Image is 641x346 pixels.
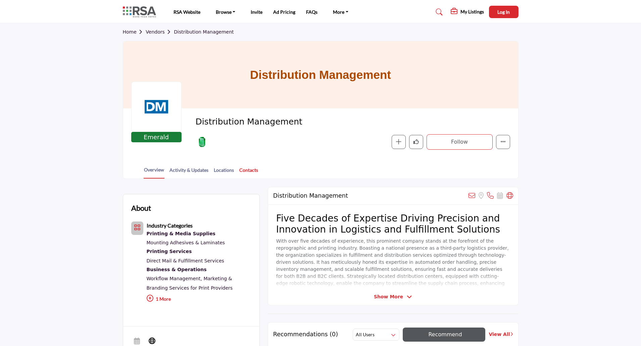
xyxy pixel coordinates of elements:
a: Workflow Management, [147,276,202,281]
a: Activity & Updates [169,166,209,178]
a: Business & Operations [147,265,251,274]
a: View All [489,331,513,338]
div: A wide range of high-quality paper, films, inks, and specialty materials for 3D printing needs. [147,230,251,238]
p: With over five decades of experience, this prominent company stands at the forefront of the repro... [276,238,510,294]
span: Recommend [428,331,462,338]
button: Recommend [403,328,486,342]
a: FAQs [306,9,317,15]
span: Distribution Management [195,116,347,128]
a: Vendors [146,29,174,35]
a: Printing & Media Supplies [147,230,251,238]
button: Log In [489,6,519,18]
h2: All Users [356,331,375,338]
h2: Distribution Management [273,192,348,199]
a: Distribution Management [174,29,234,35]
a: Search [429,7,447,17]
button: Category Icon [131,221,143,235]
button: More details [496,135,510,149]
div: Professional printing solutions, including large-format, digital, and offset printing for various... [147,247,251,256]
a: RSA Website [174,9,200,15]
a: Home [123,29,146,35]
a: Browse [211,7,240,17]
h2: About [131,202,151,213]
a: More [328,7,353,17]
span: Show More [374,293,403,300]
img: Emerald [197,137,207,147]
span: Log In [497,9,510,15]
div: Essential resources for financial management, marketing, and operations to keep businesses runnin... [147,265,251,274]
a: Contacts [239,166,258,178]
a: Overview [144,166,164,179]
a: Printing Services [147,247,251,256]
button: All Users [353,329,399,341]
p: 1 More [147,293,251,307]
a: Ad Pricing [273,9,295,15]
a: Mounting Adhesives & Laminates [147,240,225,245]
button: Follow [427,134,493,150]
b: Industry Categories [147,222,193,229]
a: Invite [251,9,262,15]
h5: My Listings [460,9,484,15]
h1: Distribution Management [250,41,391,108]
h2: Recommendations (0) [273,331,338,338]
a: Industry Categories [147,223,193,229]
h2: Five Decades of Expertise Driving Precision and Innovation in Logistics and Fulfillment Solutions [276,213,510,235]
a: Direct Mail & Fulfillment Services [147,258,224,263]
span: Emerald [133,133,180,142]
div: My Listings [451,8,484,16]
img: site Logo [123,6,159,17]
button: Like [409,135,423,149]
a: Locations [213,166,234,178]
